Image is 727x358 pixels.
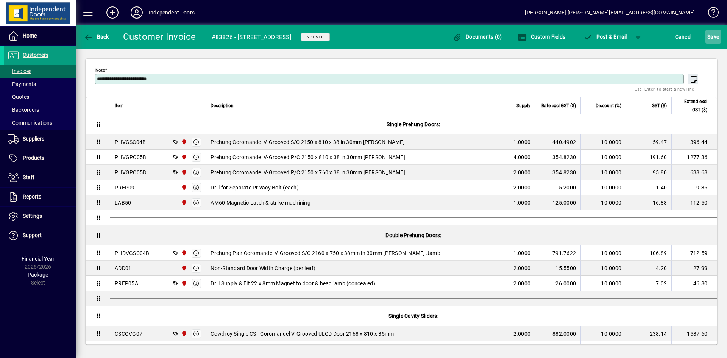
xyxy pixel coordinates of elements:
div: 882.0000 [540,330,576,338]
span: ave [707,31,719,43]
td: 16.88 [626,195,671,210]
span: Christchurch [179,249,188,257]
a: Settings [4,207,76,226]
td: 119.07 [626,341,671,356]
a: Quotes [4,91,76,103]
div: Independent Doors [149,6,195,19]
span: 2.0000 [513,184,531,191]
div: Single Prehung Doors: [110,114,717,134]
span: 1.0000 [513,199,531,206]
button: Cancel [673,30,694,44]
span: 1.0000 [513,138,531,146]
span: 4.0000 [513,153,531,161]
td: 59.47 [626,134,671,150]
span: Supply [516,102,530,110]
span: Christchurch [179,153,188,161]
td: 396.44 [671,134,717,150]
td: 10.0000 [580,261,626,276]
span: Extend excl GST ($) [676,97,707,114]
div: 440.4902 [540,138,576,146]
td: 10.0000 [580,134,626,150]
div: 354.8230 [540,153,576,161]
div: [PERSON_NAME] [PERSON_NAME][EMAIL_ADDRESS][DOMAIN_NAME] [525,6,695,19]
span: Home [23,33,37,39]
td: 10.0000 [580,165,626,180]
div: Single Cavity Sliders: [110,306,717,326]
span: 2.0000 [513,280,531,287]
span: Christchurch [179,183,188,192]
span: Description [211,102,234,110]
span: Products [23,155,44,161]
span: Christchurch [179,199,188,207]
span: Custom Fields [518,34,565,40]
div: ADD01 [115,264,131,272]
span: Drill Supply & Fit 22 x 8mm Magnet to door & head jamb (concealed) [211,280,375,287]
a: Backorders [4,103,76,116]
td: 106.89 [626,245,671,261]
span: Settings [23,213,42,219]
span: Backorders [8,107,39,113]
span: Suppliers [23,136,44,142]
div: Customer Invoice [123,31,196,43]
td: 10.0000 [580,180,626,195]
span: Non-Standard Door Width Charge (per leaf) [211,264,315,272]
a: Home [4,27,76,45]
span: Quotes [8,94,29,100]
span: Back [84,34,109,40]
span: Package [28,272,48,278]
td: 10.0000 [580,195,626,210]
div: PREP05A [115,280,138,287]
app-page-header-button: Back [76,30,117,44]
a: Suppliers [4,130,76,149]
td: 712.59 [671,245,717,261]
span: Rate excl GST ($) [541,102,576,110]
span: ost & Email [583,34,627,40]
div: 791.7622 [540,249,576,257]
span: Prehung Coromandel V-Grooved P/C 2150 x 760 x 38 in 30mm [PERSON_NAME] [211,169,405,176]
span: 2.0000 [513,169,531,176]
div: 15.5500 [540,264,576,272]
a: Products [4,149,76,168]
td: 10.0000 [580,245,626,261]
button: Documents (0) [451,30,504,44]
td: 112.50 [671,195,717,210]
td: 191.60 [626,150,671,165]
button: Save [705,30,721,44]
span: Reports [23,194,41,200]
td: 1587.60 [671,326,717,341]
span: Christchurch [179,264,188,272]
div: LAB50 [115,199,131,206]
span: Cancel [675,31,692,43]
td: 238.14 [626,326,671,341]
div: PHVGPC05B [115,169,146,176]
span: Christchurch [179,279,188,288]
a: Support [4,226,76,245]
td: 10.0000 [580,150,626,165]
span: Drill for Separate Privacy Bolt (each) [211,184,299,191]
td: 7.02 [626,276,671,291]
mat-label: Note [95,67,105,73]
span: Christchurch [179,330,188,338]
td: 10.0000 [580,341,626,356]
button: Back [82,30,111,44]
a: Knowledge Base [702,2,718,26]
div: PHDVGSC04B [115,249,150,257]
a: Communications [4,116,76,129]
span: Christchurch [179,138,188,146]
span: Customers [23,52,48,58]
div: 5.2000 [540,184,576,191]
a: Payments [4,78,76,91]
button: Post & Email [579,30,631,44]
div: CSCOVG07 [115,330,142,338]
span: Discount (%) [596,102,621,110]
span: Prehung Coromandel V-Grooved P/C 2150 x 810 x 38 in 30mm [PERSON_NAME] [211,153,405,161]
span: Cowdroy Single CS - Coromandel V-Grooved ULCD Door 2168 x 810 x 35mm [211,330,394,338]
span: 1.0000 [513,249,531,257]
span: S [707,34,710,40]
td: 1.40 [626,180,671,195]
span: Communications [8,120,52,126]
td: 10.0000 [580,326,626,341]
span: Prehung Pair Coromandel V-Grooved S/C 2160 x 750 x 38mm in 30mm [PERSON_NAME] Jamb [211,249,440,257]
span: 2.0000 [513,264,531,272]
a: Reports [4,188,76,206]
